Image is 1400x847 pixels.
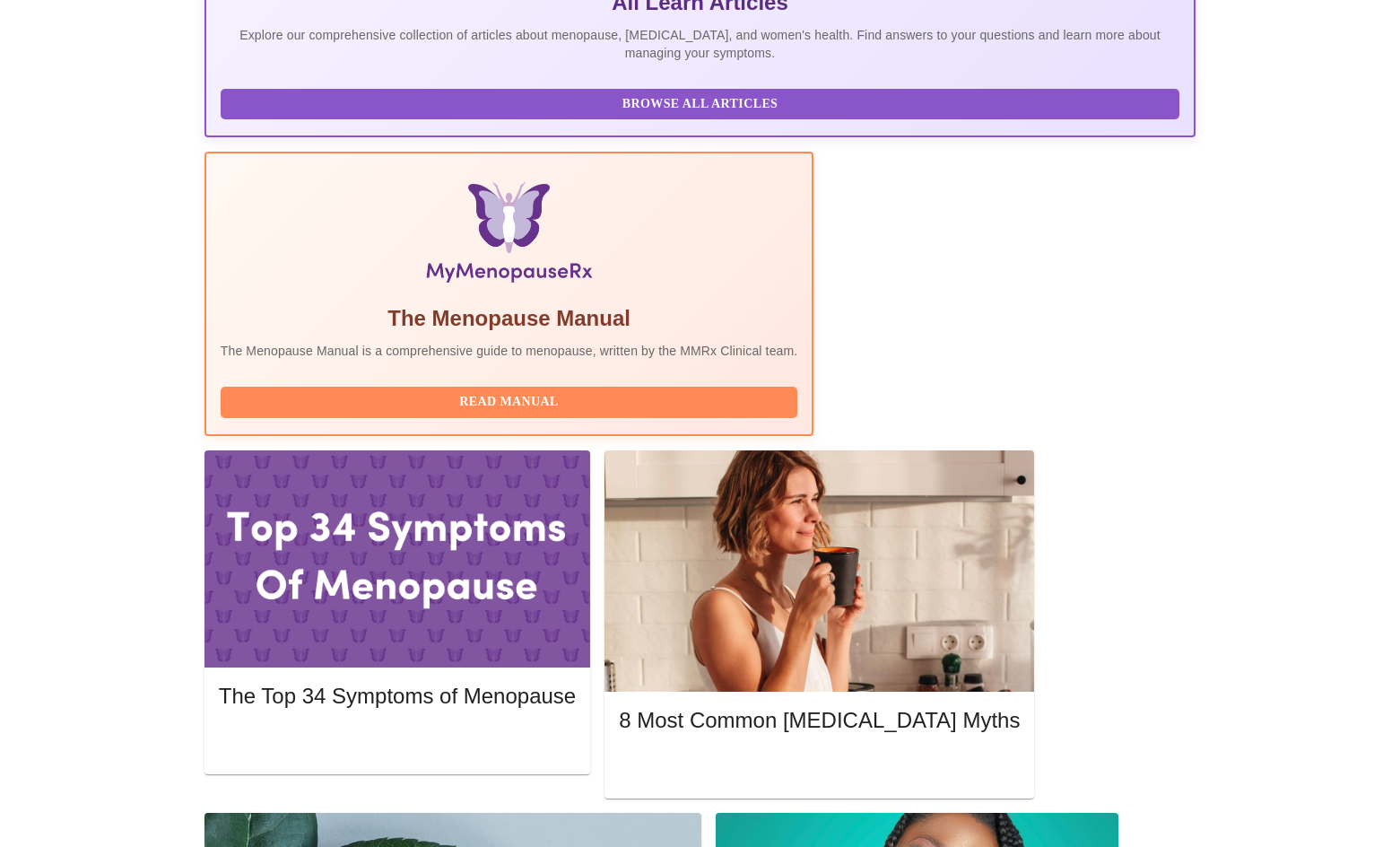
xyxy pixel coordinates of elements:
span: Browse All Articles [239,93,1162,116]
h5: The Top 34 Symptoms of Menopause [219,682,576,711]
span: Read Manual [239,391,780,414]
span: Read More [237,731,558,754]
a: Browse All Articles [221,95,1185,110]
img: Menopause Manual [312,182,706,290]
p: The Menopause Manual is a comprehensive guide to menopause, written by the MMRx Clinical team. [221,342,798,360]
p: Explore our comprehensive collection of articles about menopause, [MEDICAL_DATA], and women's hea... [221,26,1180,62]
button: Read More [219,727,576,758]
button: Read More [619,752,1020,783]
h5: The Menopause Manual [221,304,798,333]
a: Read More [619,758,1024,773]
button: Read Manual [221,387,798,418]
a: Read More [219,733,580,748]
span: Read More [637,756,1002,779]
h5: 8 Most Common [MEDICAL_DATA] Myths [619,706,1020,735]
button: Browse All Articles [221,89,1180,120]
a: Read Manual [221,393,803,408]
